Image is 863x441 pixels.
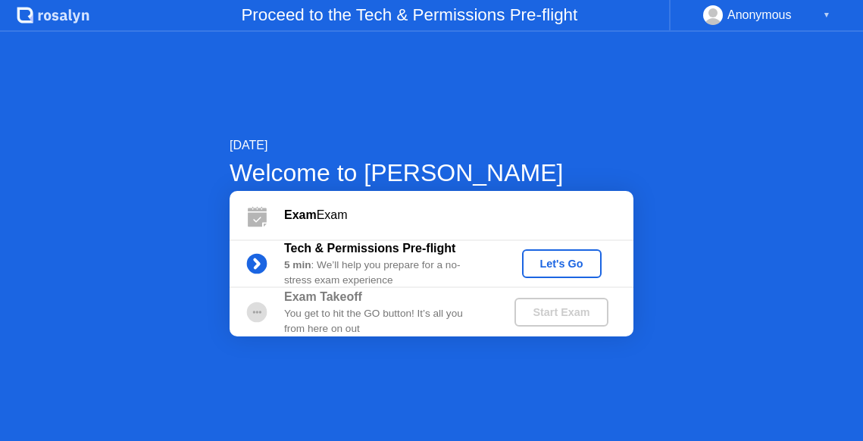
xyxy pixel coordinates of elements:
div: Anonymous [727,5,792,25]
button: Start Exam [514,298,608,327]
div: : We’ll help you prepare for a no-stress exam experience [284,258,489,289]
div: [DATE] [230,136,633,155]
div: Let's Go [528,258,596,270]
b: Exam Takeoff [284,290,362,303]
b: 5 min [284,259,311,271]
b: Tech & Permissions Pre-flight [284,242,455,255]
div: You get to hit the GO button! It’s all you from here on out [284,306,489,337]
b: Exam [284,208,317,221]
div: Start Exam [521,306,602,318]
div: ▼ [823,5,830,25]
div: Welcome to [PERSON_NAME] [230,155,633,191]
button: Let's Go [522,249,602,278]
div: Exam [284,206,633,224]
